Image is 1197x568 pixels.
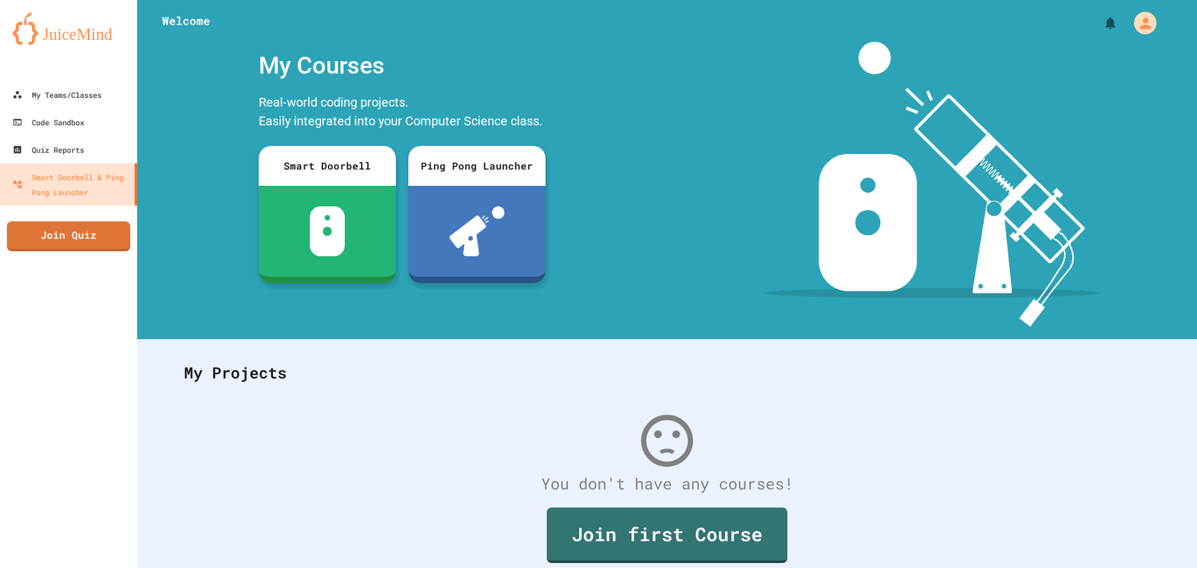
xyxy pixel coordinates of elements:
[7,221,130,251] a: Join Quiz
[171,472,1163,496] div: You don't have any courses!
[449,206,505,256] img: ppl-with-ball.png
[1121,9,1160,37] div: My Account
[171,349,1163,397] div: My Projects
[12,87,102,102] div: My Teams/Classes
[765,42,1099,327] img: banner-image-my-projects.png
[12,170,130,200] div: Smart Doorbell & Ping Pong Launcher
[547,508,787,563] a: Join first Course
[1145,518,1185,556] iframe: chat widget
[252,90,552,137] div: Real-world coding projects. Easily integrated into your Computer Science class.
[1094,464,1185,517] iframe: chat widget
[310,206,345,256] img: sdb-white.svg
[1080,12,1121,34] div: My Notifications
[12,115,84,130] div: Code Sandbox
[259,146,396,186] div: Smart Doorbell
[12,12,125,45] img: logo-orange.svg
[12,142,84,157] div: Quiz Reports
[252,42,552,90] div: My Courses
[408,146,546,186] div: Ping Pong Launcher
